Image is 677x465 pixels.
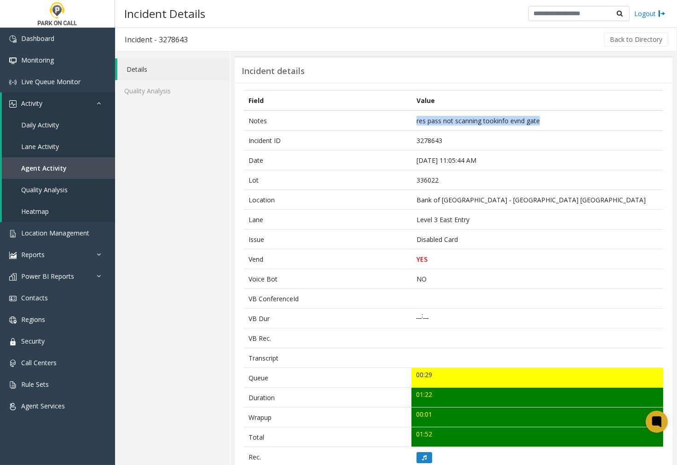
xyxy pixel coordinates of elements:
[21,315,45,324] span: Regions
[411,170,663,190] td: 336022
[21,164,67,172] span: Agent Activity
[9,360,17,367] img: 'icon'
[242,66,305,76] h3: Incident details
[9,338,17,345] img: 'icon'
[9,252,17,259] img: 'icon'
[417,274,659,284] p: NO
[21,250,45,259] span: Reports
[244,210,411,230] td: Lane
[244,309,411,328] td: VB Dur
[244,388,411,408] td: Duration
[9,403,17,410] img: 'icon'
[244,328,411,348] td: VB Rec.
[2,114,115,136] a: Daily Activity
[21,293,48,302] span: Contacts
[411,110,663,131] td: res pass not scanning tookinfo evnd gate
[21,34,54,43] span: Dashboard
[21,337,45,345] span: Security
[9,35,17,43] img: 'icon'
[411,190,663,210] td: Bank of [GEOGRAPHIC_DATA] - [GEOGRAPHIC_DATA] [GEOGRAPHIC_DATA]
[244,110,411,131] td: Notes
[411,388,663,408] td: 01:22
[9,230,17,237] img: 'icon'
[9,316,17,324] img: 'icon'
[21,229,89,237] span: Location Management
[244,230,411,249] td: Issue
[244,190,411,210] td: Location
[2,136,115,157] a: Lane Activity
[21,77,81,86] span: Live Queue Monitor
[244,348,411,368] td: Transcript
[21,207,49,216] span: Heatmap
[21,56,54,64] span: Monitoring
[244,170,411,190] td: Lot
[411,368,663,388] td: 00:29
[21,358,57,367] span: Call Centers
[244,427,411,447] td: Total
[244,150,411,170] td: Date
[2,157,115,179] a: Agent Activity
[411,210,663,230] td: Level 3 East Entry
[2,179,115,201] a: Quality Analysis
[9,273,17,281] img: 'icon'
[411,91,663,111] th: Value
[244,91,411,111] th: Field
[604,33,668,46] button: Back to Directory
[417,254,659,264] p: YES
[21,99,42,108] span: Activity
[244,131,411,150] td: Incident ID
[244,368,411,388] td: Queue
[244,269,411,289] td: Voice Bot
[411,150,663,170] td: [DATE] 11:05:44 AM
[2,201,115,222] a: Heatmap
[411,131,663,150] td: 3278643
[244,249,411,269] td: Vend
[21,380,49,389] span: Rule Sets
[21,402,65,410] span: Agent Services
[9,381,17,389] img: 'icon'
[116,29,197,50] h3: Incident - 3278643
[115,80,230,102] a: Quality Analysis
[634,9,665,18] a: Logout
[21,121,59,129] span: Daily Activity
[411,408,663,427] td: 00:01
[9,79,17,86] img: 'icon'
[411,230,663,249] td: Disabled Card
[2,92,115,114] a: Activity
[117,58,230,80] a: Details
[21,142,59,151] span: Lane Activity
[9,100,17,108] img: 'icon'
[9,295,17,302] img: 'icon'
[244,289,411,309] td: VB ConferenceId
[120,2,210,25] h3: Incident Details
[411,427,663,447] td: 01:52
[244,408,411,427] td: Wrapup
[9,57,17,64] img: 'icon'
[21,272,74,281] span: Power BI Reports
[21,185,68,194] span: Quality Analysis
[411,309,663,328] td: __:__
[658,9,665,18] img: logout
